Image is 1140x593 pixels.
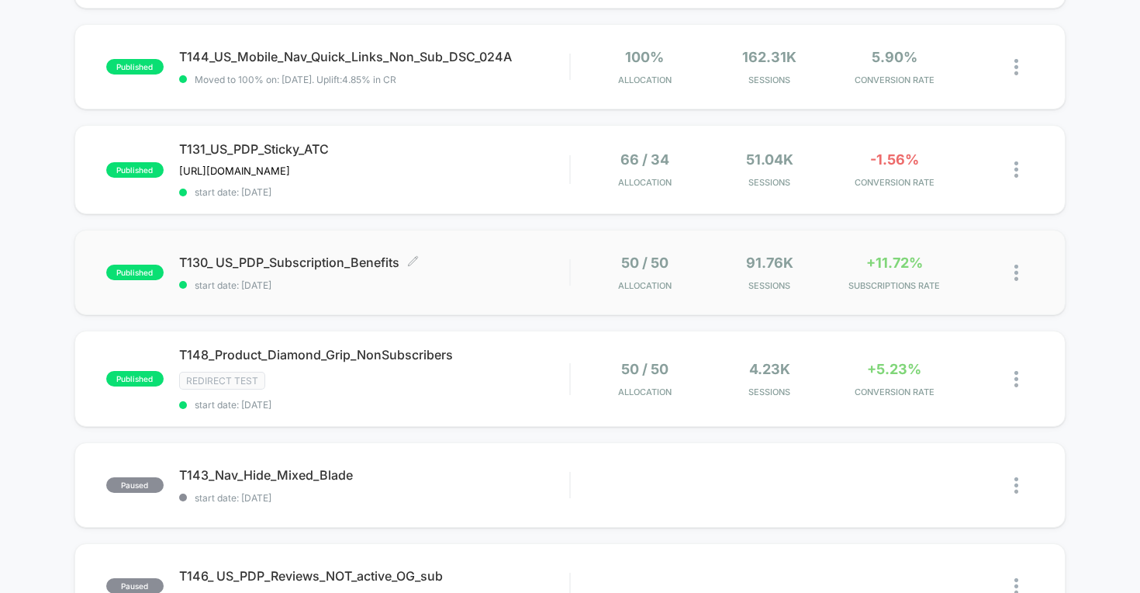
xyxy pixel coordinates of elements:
[866,255,923,271] span: +11.72%
[106,371,164,387] span: published
[618,280,672,291] span: Allocation
[836,280,953,291] span: SUBSCRIPTIONS RATE
[621,255,668,271] span: 50 / 50
[746,151,793,168] span: 51.04k
[179,279,570,291] span: start date: [DATE]
[836,177,953,188] span: CONVERSION RATE
[179,347,570,362] span: T148_Product_Diamond_Grip_NonSubscribers
[179,467,570,483] span: T143_Nav_Hide_Mixed_Blade
[179,255,570,270] span: T130_ US_PDP_Subscription_Benefits
[836,387,953,397] span: CONVERSION RATE
[1014,477,1018,494] img: close
[179,186,570,198] span: start date: [DATE]
[106,265,164,280] span: published
[749,361,790,377] span: 4.23k
[106,477,164,493] span: paused
[179,399,570,411] span: start date: [DATE]
[179,165,290,177] span: [URL][DOMAIN_NAME]
[179,492,570,504] span: start date: [DATE]
[1014,371,1018,387] img: close
[872,49,917,65] span: 5.90%
[836,75,953,85] span: CONVERSION RATE
[618,75,672,85] span: Allocation
[625,49,664,65] span: 100%
[711,177,828,188] span: Sessions
[711,387,828,397] span: Sessions
[711,75,828,85] span: Sessions
[746,255,793,271] span: 91.76k
[195,74,396,85] span: Moved to 100% on: [DATE] . Uplift: 4.85% in CR
[179,49,570,64] span: T144_US_Mobile_Nav_Quick_Links_Non_Sub_DSC_024A
[870,151,919,168] span: -1.56%
[106,162,164,178] span: published
[620,151,669,168] span: 66 / 34
[711,280,828,291] span: Sessions
[621,361,668,377] span: 50 / 50
[179,372,265,390] span: Redirect Test
[106,59,164,75] span: published
[867,361,921,377] span: +5.23%
[618,177,672,188] span: Allocation
[179,568,570,584] span: T146_ US_PDP_Reviews_NOT_active_OG_sub
[1014,265,1018,281] img: close
[1014,161,1018,178] img: close
[618,387,672,397] span: Allocation
[1014,59,1018,75] img: close
[179,141,570,157] span: T131_US_PDP_Sticky_ATC
[742,49,796,65] span: 162.31k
